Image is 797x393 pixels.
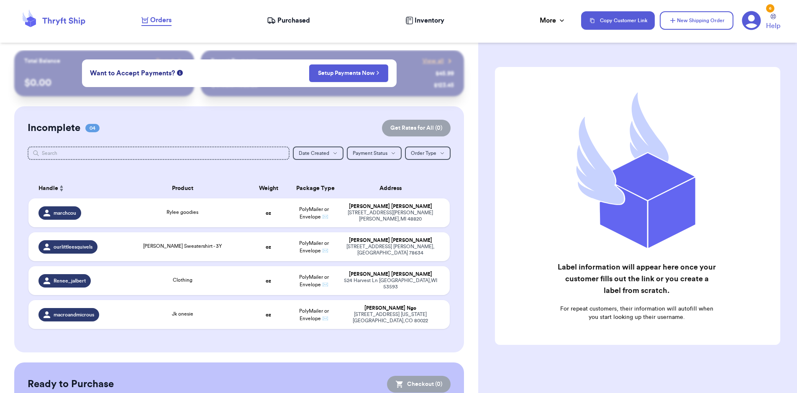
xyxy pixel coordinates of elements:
[266,244,271,249] strong: oz
[309,64,388,82] button: Setup Payments Now
[266,278,271,283] strong: oz
[299,275,329,287] span: PolyMailer or Envelope ✉️
[341,277,440,290] div: 524 Harvest Ln [GEOGRAPHIC_DATA] , WI 53593
[54,244,92,250] span: ourlittleesquivels
[167,210,198,215] span: Rylee goodies
[24,76,184,90] p: $ 0.00
[156,57,174,65] span: Payout
[156,57,184,65] a: Payout
[341,305,440,311] div: [PERSON_NAME] Ngo
[173,277,192,283] span: Clothing
[54,311,94,318] span: macroandmicrous
[766,4,774,13] div: 6
[423,57,444,65] span: View all
[341,203,440,210] div: [PERSON_NAME] [PERSON_NAME]
[58,183,65,193] button: Sort ascending
[556,305,718,321] p: For repeat customers, their information will autofill when you start looking up their username.
[318,69,379,77] a: Setup Payments Now
[28,121,80,135] h2: Incomplete
[150,15,172,25] span: Orders
[660,11,733,30] button: New Shipping Order
[246,178,291,198] th: Weight
[143,244,222,249] span: [PERSON_NAME] Sweatershirt - 3Y
[341,311,440,324] div: [STREET_ADDRESS] [US_STATE][GEOGRAPHIC_DATA] , CO 80022
[341,244,440,256] div: [STREET_ADDRESS] [PERSON_NAME] , [GEOGRAPHIC_DATA] 78634
[353,151,387,156] span: Payment Status
[411,151,436,156] span: Order Type
[54,277,86,284] span: Renee_jalbert
[293,146,343,160] button: Date Created
[172,311,193,316] span: Jk onesie
[266,312,271,317] strong: oz
[766,21,780,31] span: Help
[556,261,718,296] h2: Label information will appear here once your customer fills out the link or you create a label fr...
[291,178,336,198] th: Package Type
[90,68,175,78] span: Want to Accept Payments?
[38,184,58,193] span: Handle
[581,11,655,30] button: Copy Customer Link
[299,308,329,321] span: PolyMailer or Envelope ✉️
[267,15,310,26] a: Purchased
[211,57,257,65] p: Recent Payments
[436,69,454,78] div: $ 45.99
[28,146,289,160] input: Search
[141,15,172,26] a: Orders
[766,14,780,31] a: Help
[405,146,451,160] button: Order Type
[405,15,444,26] a: Inventory
[434,81,454,90] div: $ 123.45
[336,178,450,198] th: Address
[299,207,329,219] span: PolyMailer or Envelope ✉️
[277,15,310,26] span: Purchased
[85,124,100,132] span: 04
[347,146,402,160] button: Payment Status
[423,57,454,65] a: View all
[299,151,329,156] span: Date Created
[341,271,440,277] div: [PERSON_NAME] [PERSON_NAME]
[382,120,451,136] button: Get Rates for All (0)
[540,15,566,26] div: More
[415,15,444,26] span: Inventory
[742,11,761,30] a: 6
[341,210,440,222] div: [STREET_ADDRESS][PERSON_NAME] [PERSON_NAME] , MI 48820
[54,210,76,216] span: marchcou
[387,376,451,393] button: Checkout (0)
[266,211,271,216] strong: oz
[119,178,246,198] th: Product
[24,57,60,65] p: Total Balance
[28,378,114,391] h2: Ready to Purchase
[341,237,440,244] div: [PERSON_NAME] [PERSON_NAME]
[299,241,329,253] span: PolyMailer or Envelope ✉️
